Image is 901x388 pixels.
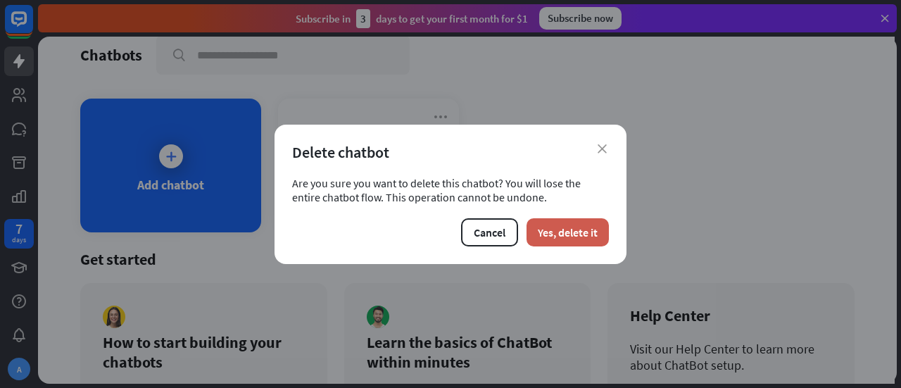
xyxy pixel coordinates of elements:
div: Are you sure you want to delete this chatbot? You will lose the entire chatbot flow. This operati... [292,176,609,204]
button: Yes, delete it [527,218,609,246]
div: Delete chatbot [292,142,609,162]
i: close [598,144,607,154]
button: Cancel [461,218,518,246]
button: Open LiveChat chat widget [11,6,53,48]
